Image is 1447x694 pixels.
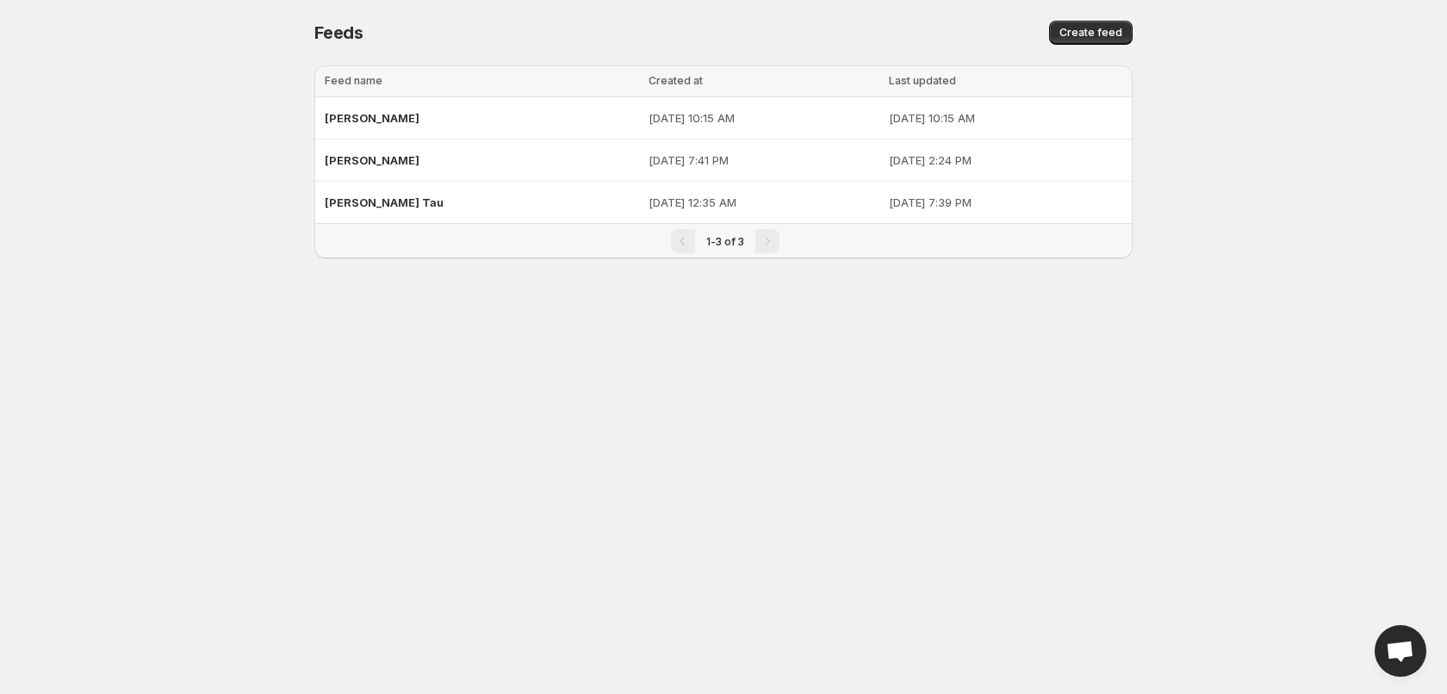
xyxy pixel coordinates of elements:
button: Create feed [1049,21,1133,45]
nav: Pagination [314,223,1133,258]
p: [DATE] 10:15 AM [889,109,1122,127]
span: Created at [649,74,703,87]
p: [DATE] 7:41 PM [649,152,879,169]
span: Feed name [325,74,382,87]
span: 1-3 of 3 [706,235,744,248]
span: Feeds [314,22,363,43]
p: [DATE] 12:35 AM [649,194,879,211]
p: [DATE] 7:39 PM [889,194,1122,211]
a: Open chat [1375,625,1426,677]
span: [PERSON_NAME] [325,153,419,167]
p: [DATE] 2:24 PM [889,152,1122,169]
span: Create feed [1059,26,1122,40]
span: [PERSON_NAME] [325,111,419,125]
p: [DATE] 10:15 AM [649,109,879,127]
span: [PERSON_NAME] Tau [325,195,444,209]
span: Last updated [889,74,956,87]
